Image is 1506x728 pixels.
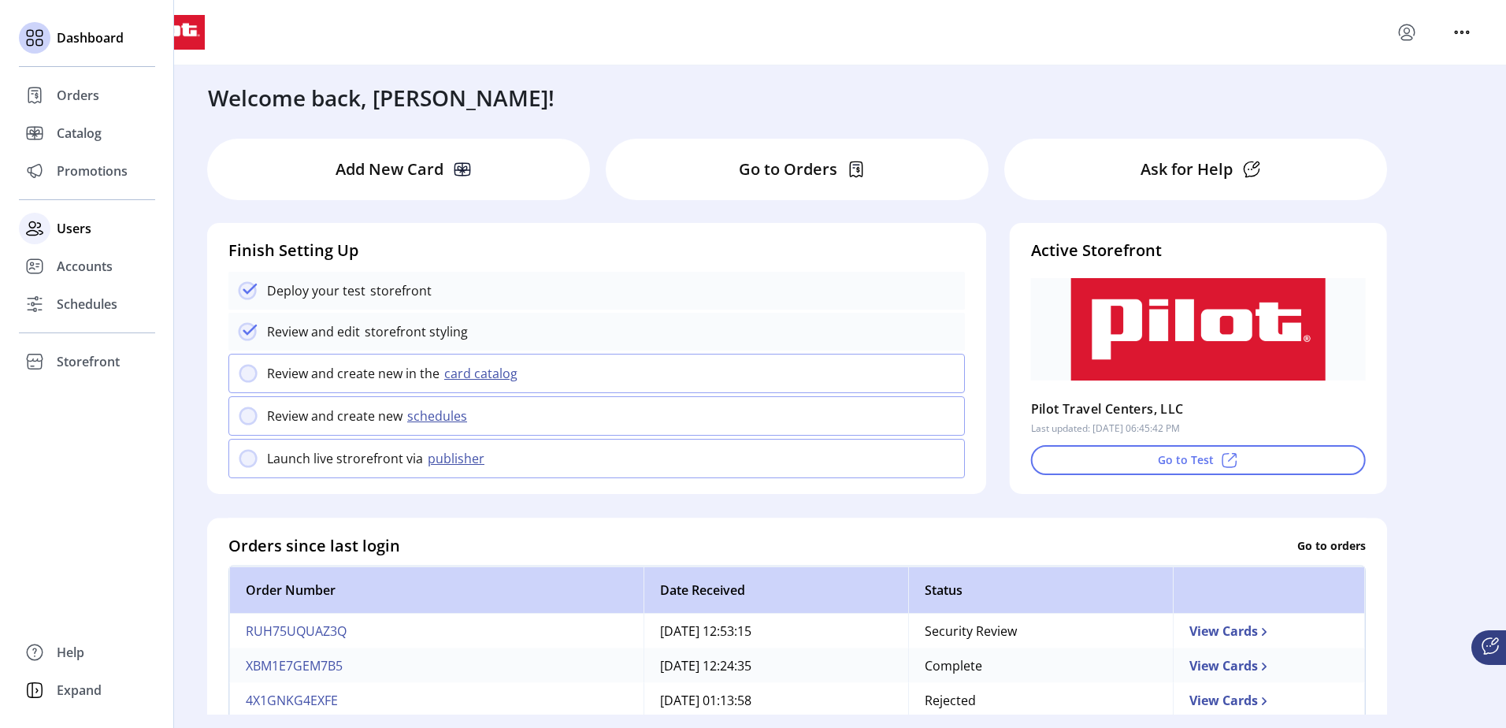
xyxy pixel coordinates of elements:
button: menu [1394,20,1419,45]
p: storefront styling [360,322,468,341]
h4: Finish Setting Up [228,239,965,262]
span: Users [57,219,91,238]
button: menu [1449,20,1474,45]
td: XBM1E7GEM7B5 [229,648,644,682]
td: RUH75UQUAZ3Q [229,613,644,648]
span: Orders [57,86,99,105]
span: Dashboard [57,28,124,47]
p: Review and create new in the [267,364,440,383]
h4: Orders since last login [228,533,400,557]
p: Go to Orders [739,158,837,181]
th: Status [908,566,1173,613]
th: Date Received [644,566,908,613]
p: Last updated: [DATE] 06:45:42 PM [1031,422,1180,436]
p: Review and edit [267,322,360,341]
span: Expand [57,681,102,700]
td: View Cards [1173,648,1365,682]
span: Accounts [57,257,113,276]
button: publisher [423,449,494,468]
p: Pilot Travel Centers, LLC [1031,396,1184,422]
button: Go to Test [1031,445,1366,475]
p: Go to orders [1297,537,1366,554]
p: Launch live strorefront via [267,449,423,468]
td: Security Review [908,613,1173,648]
span: Help [57,643,84,662]
td: [DATE] 12:53:15 [644,613,908,648]
h3: Welcome back, [PERSON_NAME]! [208,81,555,114]
td: View Cards [1173,613,1365,648]
p: Ask for Help [1141,158,1233,181]
td: Complete [908,648,1173,682]
button: card catalog [440,364,527,383]
span: Storefront [57,352,120,371]
th: Order Number [229,566,644,613]
span: Promotions [57,162,128,180]
button: schedules [402,407,477,425]
td: Rejected [908,682,1173,717]
h4: Active Storefront [1031,239,1366,262]
p: storefront [365,281,432,300]
p: Review and create new [267,407,402,425]
span: Catalog [57,124,102,143]
td: [DATE] 12:24:35 [644,648,908,682]
p: Deploy your test [267,281,365,300]
td: [DATE] 01:13:58 [644,682,908,717]
p: Add New Card [336,158,443,181]
td: 4X1GNKG4EXFE [229,682,644,717]
td: View Cards [1173,682,1365,717]
span: Schedules [57,295,117,314]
